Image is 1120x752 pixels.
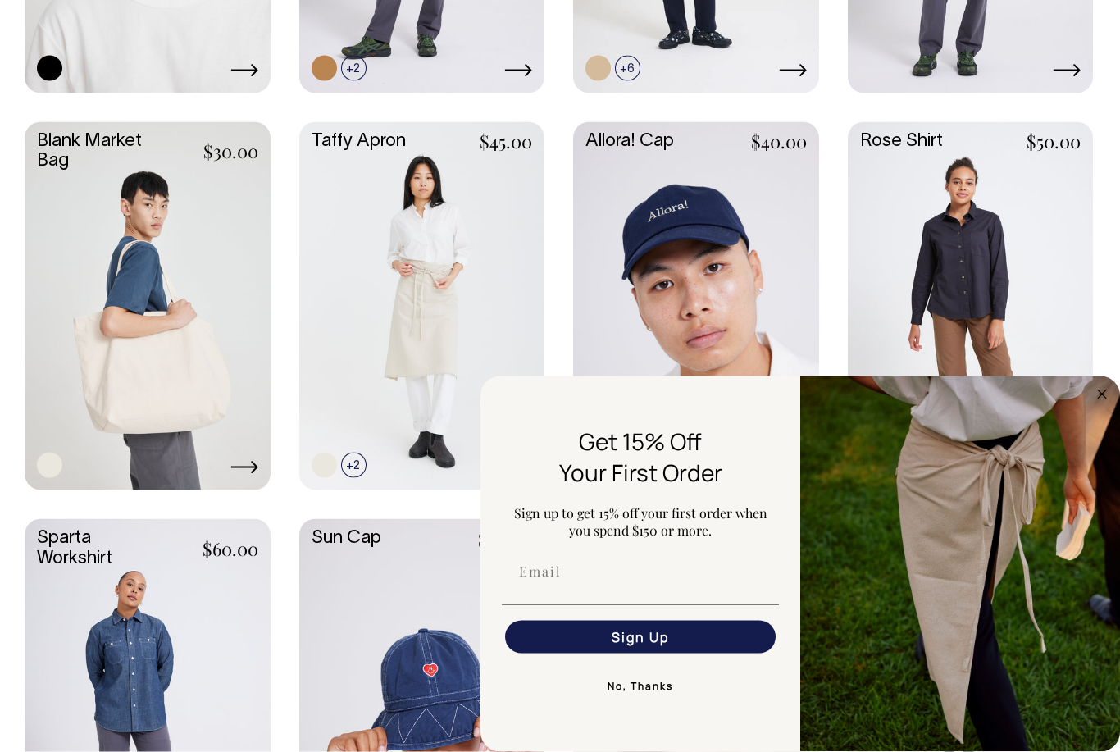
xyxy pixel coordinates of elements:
[502,670,779,703] button: No, Thanks
[480,376,1120,752] div: FLYOUT Form
[502,604,779,605] img: underline
[514,504,767,539] span: Sign up to get 15% off your first order when you spend $150 or more.
[579,426,702,457] span: Get 15% Off
[505,621,776,654] button: Sign Up
[341,56,367,81] span: +2
[800,376,1120,752] img: 5e34ad8f-4f05-4173-92a8-ea475ee49ac9.jpeg
[615,56,640,81] span: +6
[1092,385,1112,404] button: Close dialog
[341,453,367,478] span: +2
[505,555,776,588] input: Email
[559,457,722,488] span: Your First Order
